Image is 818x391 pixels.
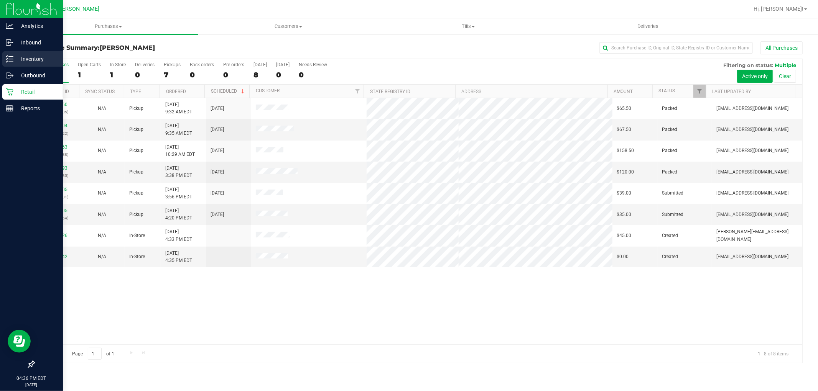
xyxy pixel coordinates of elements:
[6,88,13,96] inline-svg: Retail
[662,190,684,197] span: Submitted
[98,190,106,196] span: Not Applicable
[46,144,67,150] a: 11987063
[98,190,106,197] button: N/A
[617,126,632,133] span: $67.50
[662,147,678,154] span: Packed
[130,89,141,94] a: Type
[98,127,106,132] span: Not Applicable
[617,190,632,197] span: $39.00
[379,23,558,30] span: Tills
[378,18,558,34] a: Tills
[110,62,126,67] div: In Store
[617,232,632,239] span: $45.00
[211,211,224,218] span: [DATE]
[165,165,192,179] span: [DATE] 3:38 PM EDT
[716,211,788,218] span: [EMAIL_ADDRESS][DOMAIN_NAME]
[164,70,181,79] div: 7
[98,254,106,259] span: Not Applicable
[351,85,364,98] a: Filter
[662,169,678,176] span: Packed
[276,62,290,67] div: [DATE]
[129,211,143,218] span: Pickup
[166,89,186,94] a: Ordered
[98,147,106,154] button: N/A
[627,23,669,30] span: Deliveries
[98,253,106,260] button: N/A
[455,85,607,98] th: Address
[98,169,106,175] span: Not Applicable
[6,39,13,46] inline-svg: Inbound
[223,70,244,79] div: 0
[129,253,145,260] span: In-Store
[617,169,634,176] span: $120.00
[88,348,102,360] input: 1
[13,21,59,31] p: Analytics
[46,123,67,128] a: 11986504
[164,62,181,67] div: PickUps
[57,6,99,12] span: [PERSON_NAME]
[46,254,67,259] a: 11990342
[129,147,143,154] span: Pickup
[662,105,678,112] span: Packed
[46,165,67,171] a: 11989793
[6,105,13,112] inline-svg: Reports
[662,232,678,239] span: Created
[13,104,59,113] p: Reports
[98,169,106,176] button: N/A
[13,54,59,64] p: Inventory
[253,70,267,79] div: 8
[737,70,773,83] button: Active only
[135,70,155,79] div: 0
[198,18,378,34] a: Customers
[34,44,290,51] h3: Purchase Summary:
[211,88,246,94] a: Scheduled
[211,126,224,133] span: [DATE]
[617,211,632,218] span: $35.00
[165,186,192,201] span: [DATE] 3:56 PM EDT
[716,126,788,133] span: [EMAIL_ADDRESS][DOMAIN_NAME]
[614,89,633,94] a: Amount
[18,18,198,34] a: Purchases
[774,70,796,83] button: Clear
[662,126,678,133] span: Packed
[98,106,106,111] span: Not Applicable
[617,147,634,154] span: $158.50
[129,105,143,112] span: Pickup
[165,144,195,158] span: [DATE] 10:29 AM EDT
[85,89,115,94] a: Sync Status
[13,38,59,47] p: Inbound
[165,122,192,137] span: [DATE] 9:35 AM EDT
[98,233,106,238] span: Not Applicable
[299,70,327,79] div: 0
[165,207,192,222] span: [DATE] 4:20 PM EDT
[129,190,143,197] span: Pickup
[716,190,788,197] span: [EMAIL_ADDRESS][DOMAIN_NAME]
[662,253,678,260] span: Created
[129,169,143,176] span: Pickup
[46,233,67,238] a: 11990326
[658,88,675,93] a: Status
[253,62,267,67] div: [DATE]
[165,101,192,116] span: [DATE] 9:32 AM EDT
[775,62,796,68] span: Multiple
[199,23,378,30] span: Customers
[211,147,224,154] span: [DATE]
[6,72,13,79] inline-svg: Outbound
[211,169,224,176] span: [DATE]
[98,212,106,217] span: Not Applicable
[46,187,67,192] a: 11990005
[760,41,803,54] button: All Purchases
[716,169,788,176] span: [EMAIL_ADDRESS][DOMAIN_NAME]
[211,105,224,112] span: [DATE]
[617,105,632,112] span: $65.50
[723,62,773,68] span: Filtering on status:
[3,375,59,382] p: 04:36 PM EDT
[716,253,788,260] span: [EMAIL_ADDRESS][DOMAIN_NAME]
[98,105,106,112] button: N/A
[165,250,192,264] span: [DATE] 4:35 PM EDT
[98,148,106,153] span: Not Applicable
[752,348,795,359] span: 1 - 8 of 8 items
[211,190,224,197] span: [DATE]
[18,23,198,30] span: Purchases
[98,126,106,133] button: N/A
